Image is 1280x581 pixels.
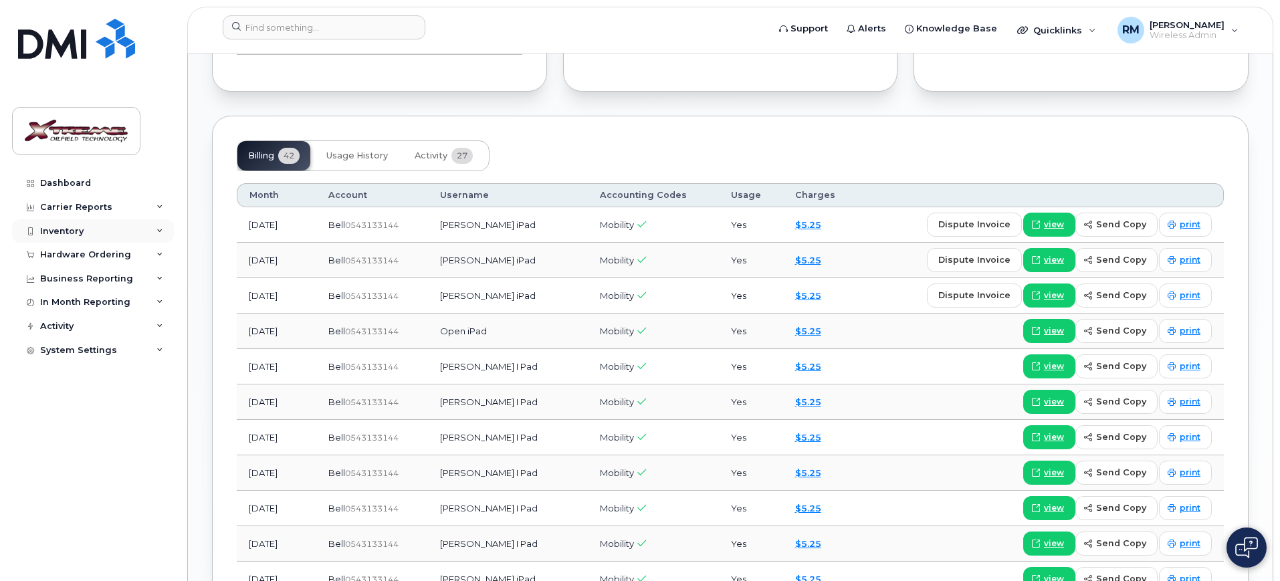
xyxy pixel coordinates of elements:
button: send copy [1075,532,1158,556]
td: [DATE] [237,207,316,243]
td: [PERSON_NAME] iPad [428,243,588,278]
a: print [1159,248,1212,272]
a: view [1023,319,1075,343]
span: print [1180,289,1200,302]
span: Bell [328,432,345,443]
span: Bell [328,219,345,230]
span: send copy [1096,395,1146,408]
button: dispute invoice [927,283,1022,308]
th: Account [316,183,428,207]
span: Mobility [600,396,634,407]
td: [DATE] [237,455,316,491]
button: send copy [1075,213,1158,237]
td: [PERSON_NAME] I Pad [428,420,588,455]
button: send copy [1075,283,1158,308]
td: [DATE] [237,278,316,314]
span: print [1180,325,1200,337]
span: send copy [1096,253,1146,266]
span: 0543133144 [345,433,399,443]
span: 0543133144 [345,220,399,230]
a: view [1023,496,1075,520]
td: [PERSON_NAME] I Pad [428,384,588,420]
td: Yes [719,384,783,420]
td: Yes [719,243,783,278]
span: Bell [328,396,345,407]
td: Open iPad [428,314,588,349]
div: Quicklinks [1008,17,1105,43]
td: [DATE] [237,314,316,349]
span: view [1044,254,1064,266]
a: print [1159,213,1212,237]
span: Alerts [858,22,886,35]
span: view [1044,431,1064,443]
a: view [1023,213,1075,237]
td: Yes [719,420,783,455]
span: 0543133144 [345,255,399,265]
a: $5.25 [795,361,821,372]
a: view [1023,248,1075,272]
span: 0543133144 [345,539,399,549]
button: send copy [1075,354,1158,378]
th: Charges [783,183,859,207]
button: dispute invoice [927,248,1022,272]
span: print [1180,538,1200,550]
span: Support [790,22,828,35]
span: Mobility [600,503,634,513]
a: print [1159,532,1212,556]
span: 0543133144 [345,397,399,407]
span: Bell [328,503,345,513]
span: send copy [1096,218,1146,231]
span: print [1180,431,1200,443]
span: Mobility [600,255,634,265]
span: Knowledge Base [916,22,997,35]
span: Mobility [600,538,634,549]
span: print [1180,467,1200,479]
span: view [1044,360,1064,372]
td: Yes [719,491,783,526]
td: [DATE] [237,243,316,278]
span: 0543133144 [345,326,399,336]
button: send copy [1075,461,1158,485]
span: 0543133144 [345,503,399,513]
span: Bell [328,467,345,478]
td: Yes [719,455,783,491]
th: Accounting Codes [588,183,719,207]
td: Yes [719,207,783,243]
span: 0543133144 [345,468,399,478]
a: $5.25 [795,467,821,478]
a: print [1159,461,1212,485]
span: view [1044,289,1064,302]
a: $5.25 [795,538,821,549]
span: dispute invoice [938,253,1010,266]
td: [PERSON_NAME] iPad [428,207,588,243]
a: print [1159,390,1212,414]
a: print [1159,425,1212,449]
td: [DATE] [237,420,316,455]
span: Mobility [600,326,634,336]
span: Bell [328,255,345,265]
span: Mobility [600,467,634,478]
button: send copy [1075,319,1158,343]
span: print [1180,254,1200,266]
a: view [1023,390,1075,414]
span: Mobility [600,432,634,443]
span: Bell [328,361,345,372]
span: [PERSON_NAME] [1150,19,1224,30]
span: Bell [328,538,345,549]
span: Wireless Admin [1150,30,1224,41]
img: Open chat [1235,537,1258,558]
a: view [1023,532,1075,556]
span: view [1044,325,1064,337]
span: dispute invoice [938,218,1010,231]
td: [DATE] [237,384,316,420]
td: Yes [719,526,783,562]
span: send copy [1096,537,1146,550]
td: [DATE] [237,526,316,562]
button: dispute invoice [927,213,1022,237]
span: Bell [328,290,345,301]
button: send copy [1075,248,1158,272]
th: Month [237,183,316,207]
td: [DATE] [237,491,316,526]
div: Reggie Mortensen [1108,17,1248,43]
a: print [1159,354,1212,378]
